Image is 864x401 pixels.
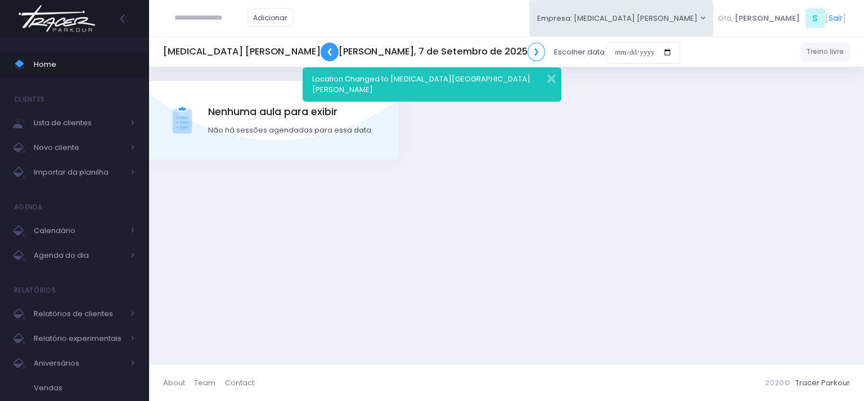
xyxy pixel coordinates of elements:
span: Olá, [718,13,733,24]
span: 2020© [765,377,790,388]
a: Team [194,372,224,394]
h4: Agenda [14,196,43,218]
span: Location Changed to [MEDICAL_DATA][GEOGRAPHIC_DATA][PERSON_NAME] [312,74,530,95]
span: Vendas [34,381,135,395]
a: Treino livre [800,43,850,61]
h5: [MEDICAL_DATA] [PERSON_NAME] [PERSON_NAME], 7 de Setembro de 2025 [163,43,545,61]
span: Nenhuma aula para exibir [208,104,373,119]
a: ❯ [528,43,546,61]
span: Relatórios de clientes [34,307,124,321]
span: Relatório experimentais [34,331,124,346]
a: Contact [225,372,254,394]
span: Calendário [34,224,124,238]
span: Aniversários [34,356,124,371]
div: Não há sessões agendadas para essa data. [208,125,373,136]
a: Tracer Parkour [795,377,850,388]
span: S [805,8,825,28]
a: Sair [829,12,843,24]
span: [PERSON_NAME] [735,13,800,24]
div: [ ] [713,6,850,31]
span: Agenda do dia [34,248,124,263]
span: Importar da planilha [34,165,124,180]
a: ❮ [321,43,339,61]
a: Adicionar [247,8,294,27]
h4: Clientes [14,88,44,111]
span: Lista de clientes [34,116,124,130]
a: About [163,372,194,394]
div: Escolher data: [163,39,680,65]
h4: Relatórios [14,279,56,302]
span: Novo cliente [34,140,124,155]
span: Home [34,57,135,72]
